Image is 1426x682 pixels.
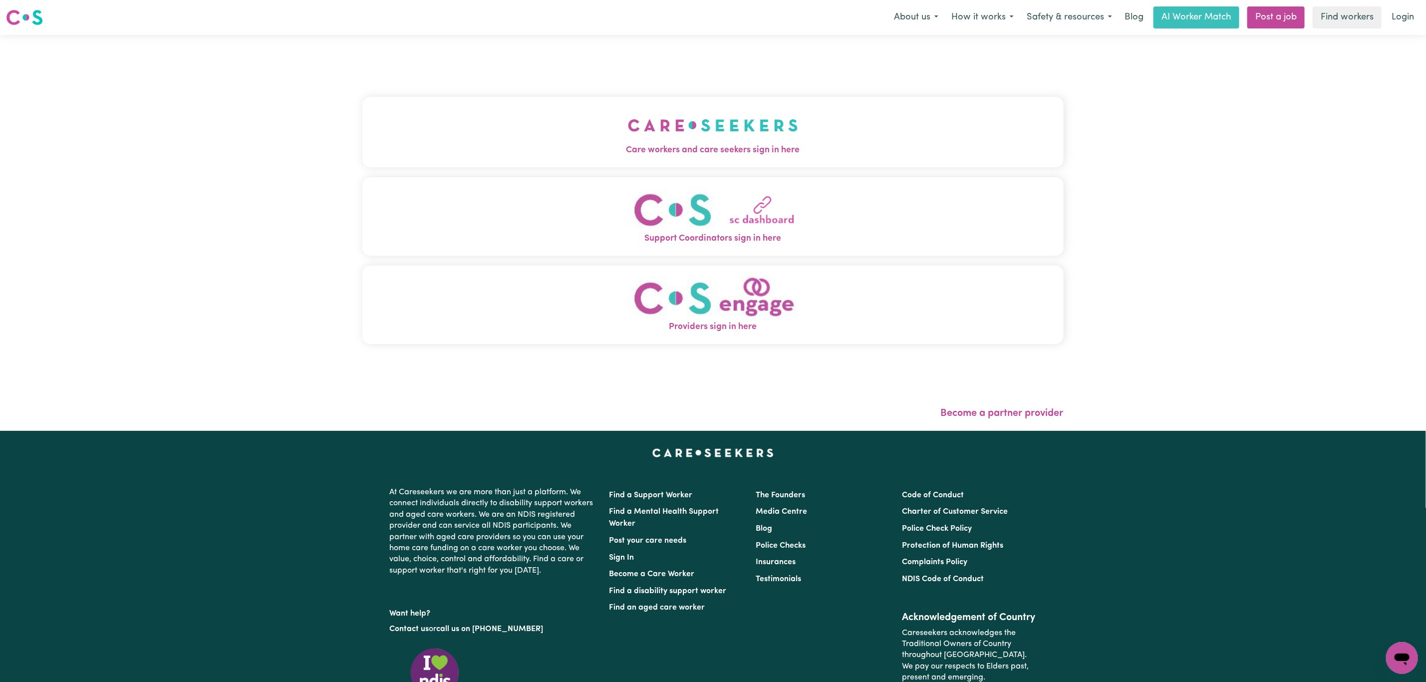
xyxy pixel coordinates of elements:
[941,408,1064,418] a: Become a partner provider
[756,491,805,499] a: The Founders
[609,604,705,612] a: Find an aged care worker
[1386,642,1418,674] iframe: Button to launch messaging window, conversation in progress
[390,625,429,633] a: Contact us
[390,604,597,619] p: Want help?
[362,97,1064,167] button: Care workers and care seekers sign in here
[609,537,687,545] a: Post your care needs
[902,575,984,583] a: NDIS Code of Conduct
[1386,6,1420,28] a: Login
[362,232,1064,245] span: Support Coordinators sign in here
[887,7,945,28] button: About us
[902,612,1036,624] h2: Acknowledgement of Country
[390,620,597,639] p: or
[362,177,1064,256] button: Support Coordinators sign in here
[1247,6,1305,28] a: Post a job
[390,483,597,580] p: At Careseekers we are more than just a platform. We connect individuals directly to disability su...
[756,525,772,533] a: Blog
[652,449,774,457] a: Careseekers home page
[1119,6,1149,28] a: Blog
[902,491,964,499] a: Code of Conduct
[902,525,972,533] a: Police Check Policy
[362,321,1064,334] span: Providers sign in here
[609,554,634,562] a: Sign In
[945,7,1020,28] button: How it works
[362,144,1064,157] span: Care workers and care seekers sign in here
[609,491,693,499] a: Find a Support Worker
[362,266,1064,344] button: Providers sign in here
[1153,6,1239,28] a: AI Worker Match
[609,587,727,595] a: Find a disability support worker
[6,8,43,26] img: Careseekers logo
[756,575,801,583] a: Testimonials
[609,570,695,578] a: Become a Care Worker
[902,558,967,566] a: Complaints Policy
[902,542,1003,550] a: Protection of Human Rights
[609,508,719,528] a: Find a Mental Health Support Worker
[6,6,43,29] a: Careseekers logo
[756,508,807,516] a: Media Centre
[1020,7,1119,28] button: Safety & resources
[902,508,1008,516] a: Charter of Customer Service
[756,542,806,550] a: Police Checks
[437,625,544,633] a: call us on [PHONE_NUMBER]
[756,558,796,566] a: Insurances
[1313,6,1382,28] a: Find workers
